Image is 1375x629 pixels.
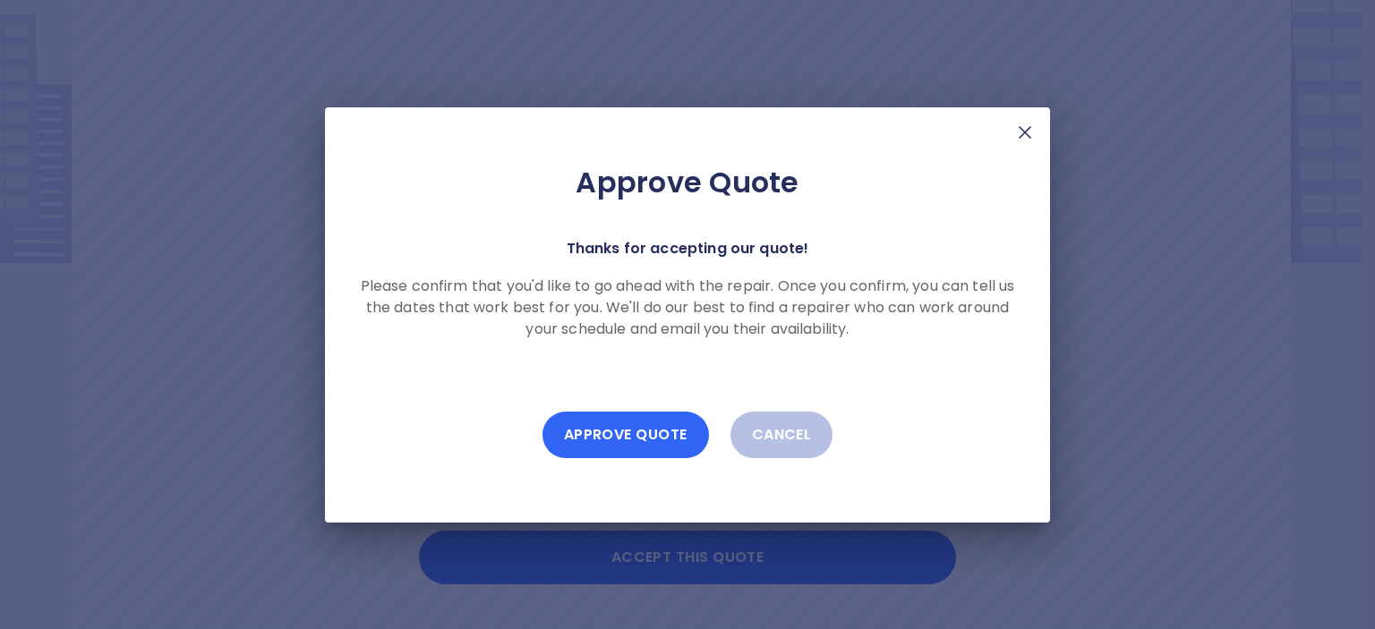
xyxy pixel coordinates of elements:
button: Approve Quote [542,412,709,458]
h2: Approve Quote [354,165,1021,200]
p: Please confirm that you'd like to go ahead with the repair. Once you confirm, you can tell us the... [354,276,1021,340]
button: Cancel [730,412,833,458]
p: Thanks for accepting our quote! [567,236,809,261]
img: X Mark [1014,122,1036,143]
